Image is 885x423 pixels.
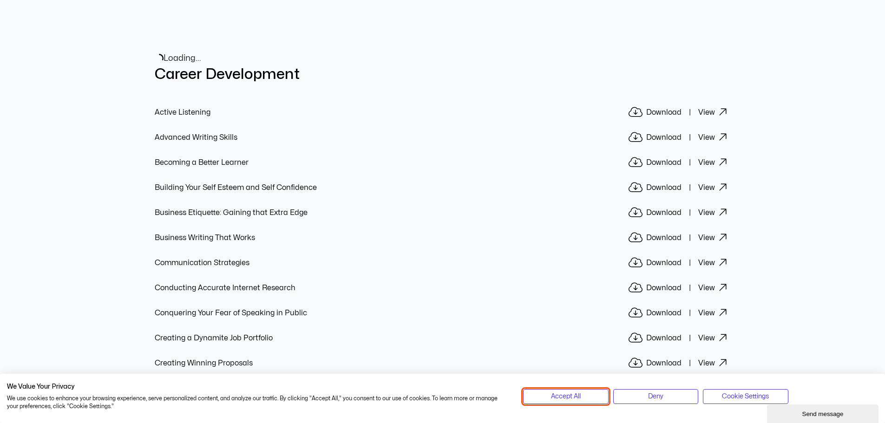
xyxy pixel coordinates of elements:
a: Creating a Dynamite Job Portfolio [155,332,273,345]
a: Active Listening [155,106,210,119]
button: Accept all cookies [523,389,608,404]
iframe: chat widget [767,403,880,423]
button: Adjust cookie preferences [703,389,788,404]
a: View [698,357,731,370]
a: Download [625,307,683,319]
span: Deny [648,391,663,402]
a: Business Writing That Works [155,232,255,244]
a: Download [625,156,683,169]
a: Download [625,207,683,219]
a: Download [625,332,683,345]
a: Conquering Your Fear of Speaking in Public [155,307,307,319]
a: Download [625,182,683,194]
span: Accept All [551,391,581,402]
a: Advanced Writing Skills [155,131,237,144]
span: Loading... [164,52,201,65]
a: View [698,232,731,244]
a: Communication Strategies [155,257,249,269]
p: We use cookies to enhance your browsing experience, serve personalized content, and analyze our t... [7,395,509,410]
a: View [698,282,731,294]
a: Download [625,257,683,269]
a: Download [625,282,683,294]
a: Business Etiquette: Gaining that Extra Edge [155,207,308,219]
a: Download [625,232,683,244]
a: Download [625,357,683,370]
a: View [698,207,731,219]
a: View [698,182,731,194]
a: View [698,106,731,119]
a: Download [625,131,683,144]
h2: We Value Your Privacy [7,383,509,391]
a: View [698,131,731,144]
span: Cookie Settings [722,391,769,402]
a: View [698,307,731,319]
a: Career Development [155,67,300,81]
button: Deny all cookies [613,389,698,404]
a: Creating Winning Proposals [155,357,253,370]
a: View [698,257,731,269]
a: Conducting Accurate Internet Research [155,282,295,294]
a: Becoming a Better Learner [155,156,249,169]
a: View [698,332,731,345]
a: Download [625,106,683,119]
a: Building Your Self Esteem and Self Confidence [155,182,317,194]
a: View [698,156,731,169]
